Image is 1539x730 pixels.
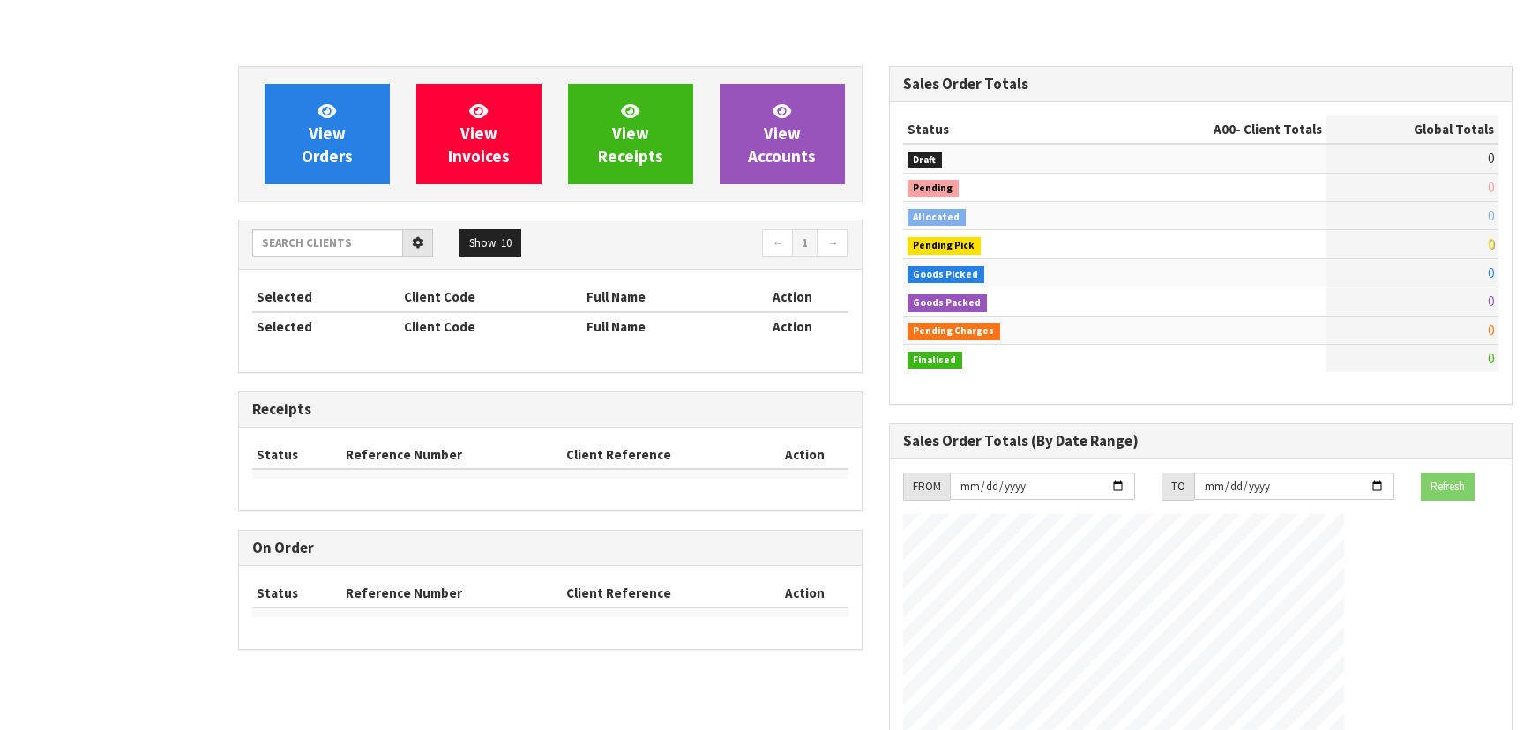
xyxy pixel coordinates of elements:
span: Goods Picked [908,266,985,284]
span: 0 [1488,207,1494,224]
th: Status [903,115,1100,144]
button: Refresh [1421,473,1475,501]
span: 0 [1488,322,1494,339]
th: Reference Number [341,579,562,607]
span: View Invoices [448,101,510,167]
a: → [817,229,848,257]
th: Action [762,441,848,469]
h3: Sales Order Totals [903,76,1499,93]
th: Action [737,283,848,311]
span: 0 [1488,350,1494,367]
span: View Orders [302,101,353,167]
th: Reference Number [341,441,562,469]
a: ViewAccounts [720,84,845,184]
nav: Page navigation [564,229,848,260]
div: TO [1162,473,1194,501]
th: Selected [252,312,400,340]
span: Draft [908,152,943,169]
div: FROM [903,473,950,501]
th: Status [252,579,341,607]
span: Finalised [908,352,963,369]
th: Client Reference [562,441,763,469]
h3: Sales Order Totals (By Date Range) [903,433,1499,450]
a: 1 [792,229,818,257]
th: Client Code [400,312,583,340]
h3: On Order [252,540,848,556]
span: View Receipts [598,101,663,167]
span: Pending Charges [908,323,1001,340]
a: ViewInvoices [416,84,542,184]
span: Goods Packed [908,294,988,312]
span: Allocated [908,209,967,227]
th: Global Totals [1326,115,1498,144]
span: 0 [1488,150,1494,167]
th: Selected [252,283,400,311]
th: Action [762,579,848,607]
span: View Accounts [748,101,816,167]
a: ViewOrders [265,84,390,184]
th: Full Name [582,283,737,311]
th: Action [737,312,848,340]
span: Pending [908,180,960,197]
a: ← [762,229,793,257]
h3: Receipts [252,401,848,418]
span: A00 [1214,121,1236,138]
input: Search clients [252,229,403,257]
th: Status [252,441,341,469]
button: Show: 10 [459,229,521,257]
span: 0 [1488,179,1494,196]
th: Client Reference [562,579,763,607]
span: 0 [1488,293,1494,309]
span: 0 [1488,235,1494,252]
a: ViewReceipts [568,84,693,184]
th: - Client Totals [1100,115,1326,144]
th: Full Name [582,312,737,340]
th: Client Code [400,283,583,311]
span: 0 [1488,264,1494,281]
span: Pending Pick [908,237,982,255]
